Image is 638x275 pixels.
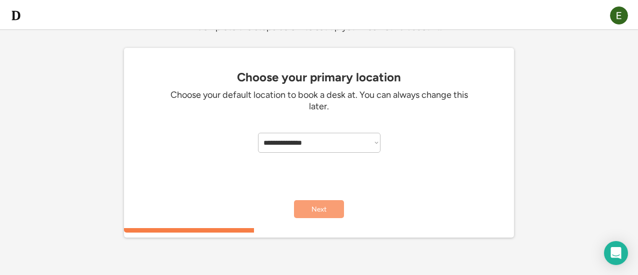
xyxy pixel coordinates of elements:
div: Open Intercom Messenger [604,241,628,265]
div: Choose your primary location [129,70,509,84]
div: 33.3333333333333% [126,228,516,233]
button: Next [294,200,344,218]
img: ACg8ocKyW6EaTNP__hnSv248vCUzGxQESbV_3k0AD6bXt5WciOt86Q=s96-c [610,6,628,24]
div: Choose your default location to book a desk at. You can always change this later. [169,89,469,113]
img: d-whitebg.png [10,9,22,21]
